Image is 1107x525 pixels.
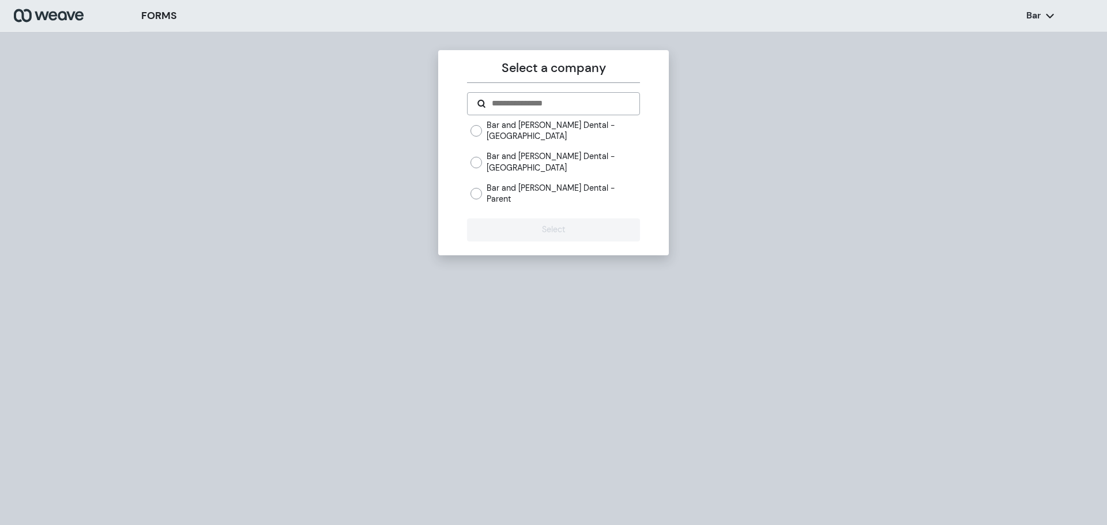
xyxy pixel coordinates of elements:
[1026,9,1041,22] p: Bar
[491,97,630,110] input: Search
[487,120,639,142] label: Bar and [PERSON_NAME] Dental - [GEOGRAPHIC_DATA]
[141,8,177,24] h3: FORMS
[467,59,639,78] p: Select a company
[487,151,639,173] label: Bar and [PERSON_NAME] Dental - [GEOGRAPHIC_DATA]
[487,183,639,205] label: Bar and [PERSON_NAME] Dental - Parent
[467,218,639,241] button: Select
